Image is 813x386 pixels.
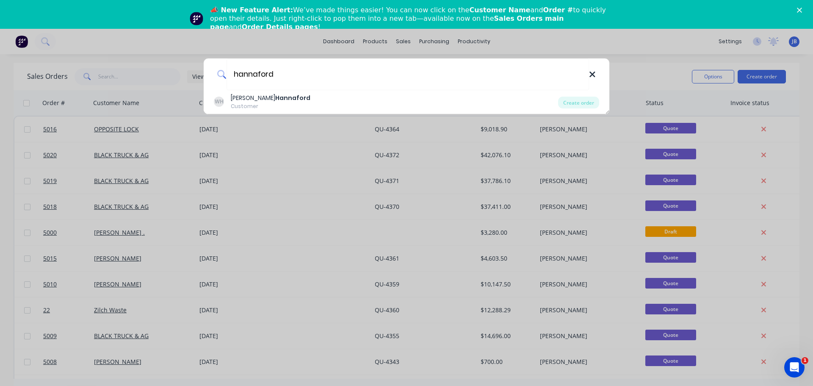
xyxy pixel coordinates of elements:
[543,6,573,14] b: Order #
[214,97,224,107] div: WH
[469,6,530,14] b: Customer Name
[784,357,805,378] iframe: Intercom live chat
[242,23,318,31] b: Order Details pages
[231,94,310,103] div: [PERSON_NAME]
[797,8,805,13] div: Close
[210,14,564,31] b: Sales Orders main page
[802,357,808,364] span: 1
[275,94,310,102] b: Hannaford
[190,12,203,25] img: Profile image for Team
[210,6,293,14] b: 📣 New Feature Alert:
[558,97,599,108] div: Create order
[231,103,310,110] div: Customer
[210,6,610,31] div: We’ve made things easier! You can now click on the and to quickly open their details. Just right-...
[227,58,589,90] input: Enter a customer name to create a new order...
